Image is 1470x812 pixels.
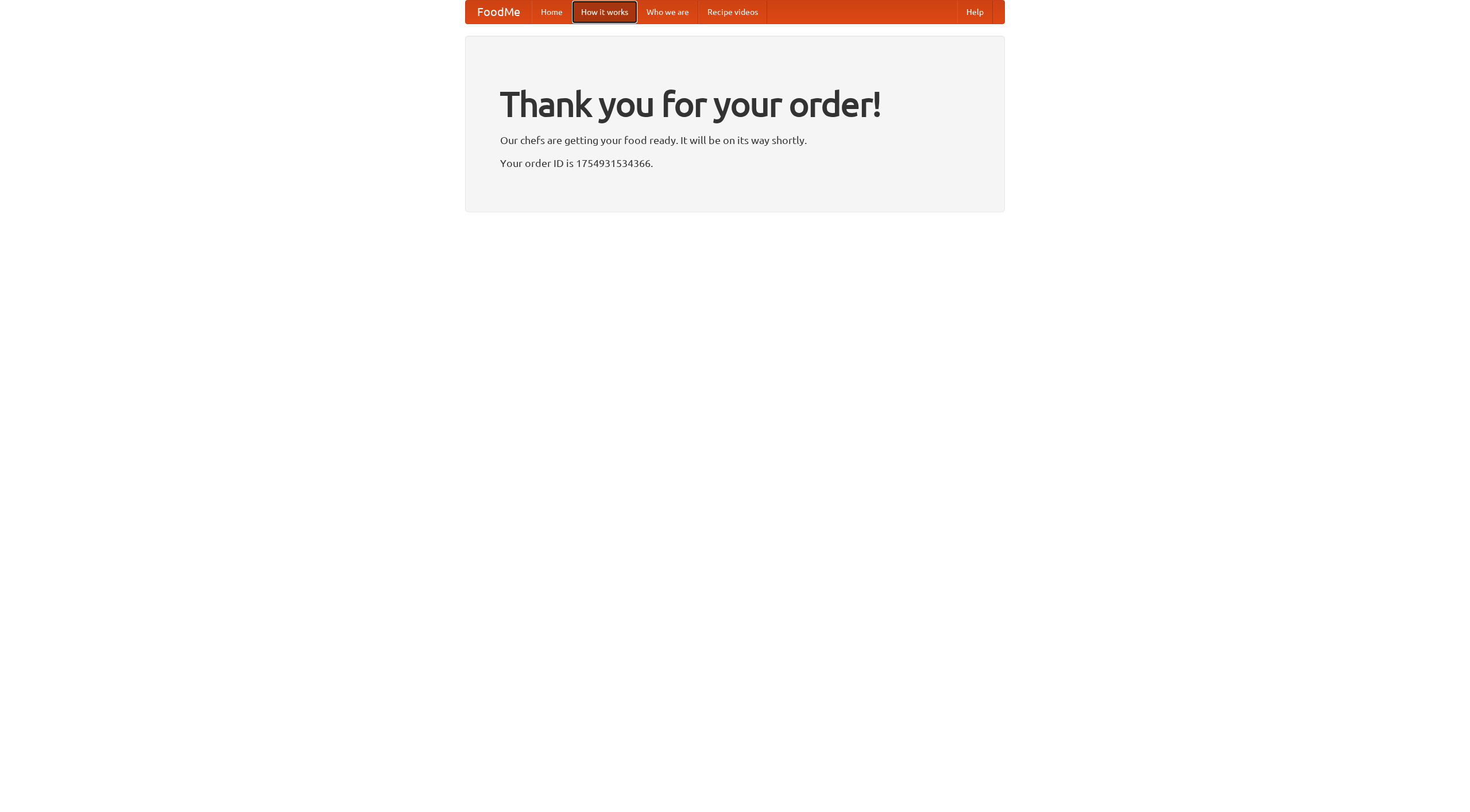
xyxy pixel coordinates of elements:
[572,1,637,24] a: How it works
[500,154,970,172] p: Your order ID is 1754931534366.
[532,1,572,24] a: Home
[957,1,993,24] a: Help
[637,1,698,24] a: Who we are
[466,1,532,24] a: FoodMe
[500,131,970,149] p: Our chefs are getting your food ready. It will be on its way shortly.
[698,1,767,24] a: Recipe videos
[500,76,970,131] h1: Thank you for your order!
